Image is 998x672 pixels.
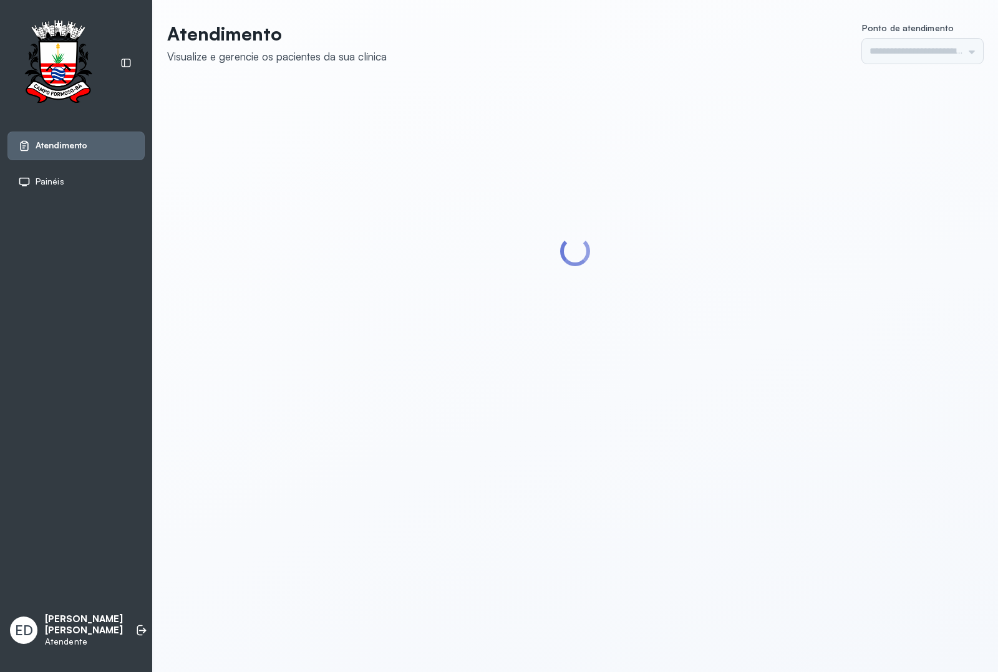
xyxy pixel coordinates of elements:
[13,20,103,107] img: Logotipo do estabelecimento
[15,622,33,638] span: ED
[862,22,954,33] span: Ponto de atendimento
[18,140,134,152] a: Atendimento
[36,176,64,187] span: Painéis
[45,613,123,637] p: [PERSON_NAME] [PERSON_NAME]
[36,140,87,151] span: Atendimento
[167,22,387,45] p: Atendimento
[167,50,387,63] div: Visualize e gerencie os pacientes da sua clínica
[45,636,123,647] p: Atendente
